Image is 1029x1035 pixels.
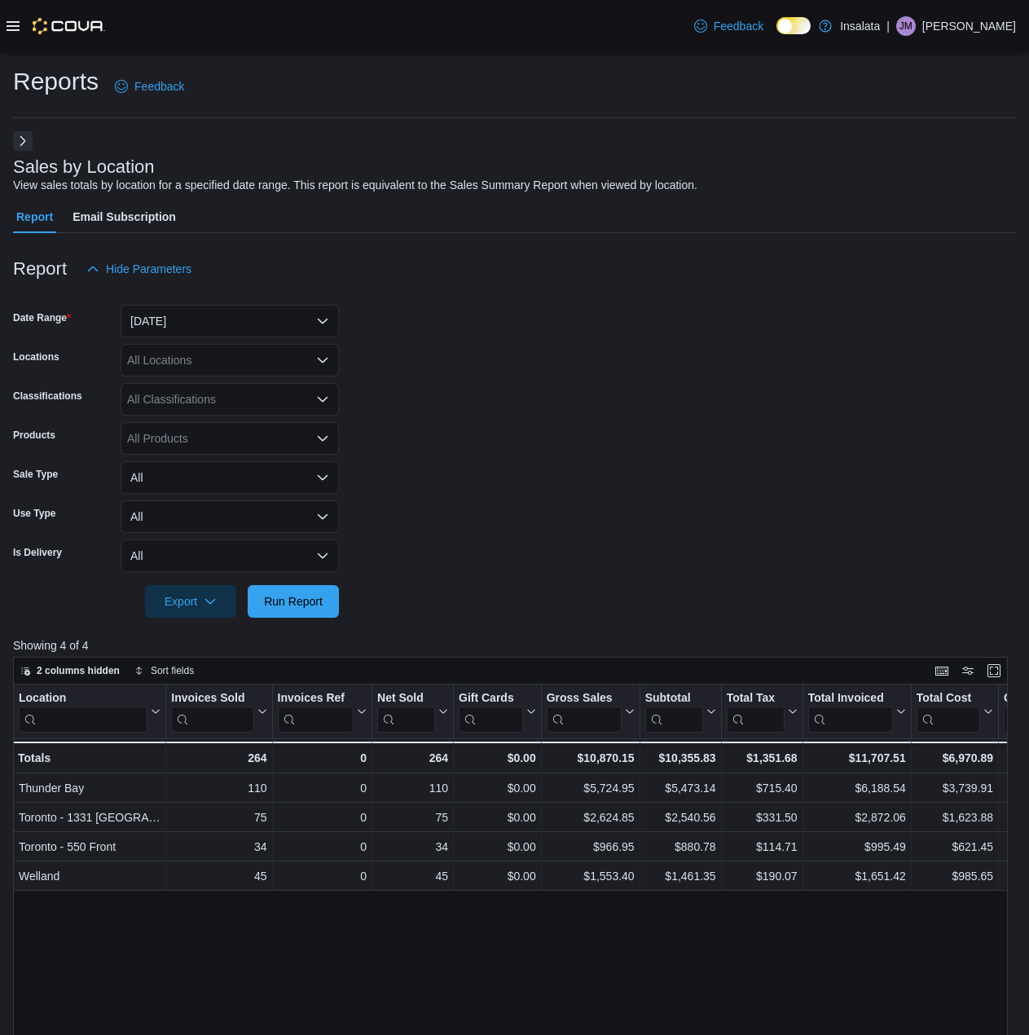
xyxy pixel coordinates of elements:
[727,837,798,857] div: $114.71
[128,661,200,680] button: Sort fields
[278,866,367,886] div: 0
[278,690,354,732] div: Invoices Ref
[840,16,880,36] p: Insalata
[645,690,703,706] div: Subtotal
[547,808,635,827] div: $2,624.85
[13,390,82,403] label: Classifications
[922,16,1016,36] p: [PERSON_NAME]
[171,837,266,857] div: 34
[13,546,62,559] label: Is Delivery
[917,808,993,827] div: $1,623.88
[377,690,435,706] div: Net Sold
[645,808,716,827] div: $2,540.56
[278,690,367,732] button: Invoices Ref
[645,748,716,768] div: $10,355.83
[547,778,635,798] div: $5,724.95
[171,808,266,827] div: 75
[316,432,329,445] button: Open list of options
[19,808,161,827] div: Toronto - 1331 [GEOGRAPHIC_DATA]
[808,690,893,706] div: Total Invoiced
[917,866,993,886] div: $985.65
[727,866,798,886] div: $190.07
[459,778,536,798] div: $0.00
[278,778,367,798] div: 0
[13,429,55,442] label: Products
[171,690,253,706] div: Invoices Sold
[714,18,763,34] span: Feedback
[377,778,448,798] div: 110
[886,16,890,36] p: |
[377,808,448,827] div: 75
[145,585,236,618] button: Export
[121,461,339,494] button: All
[727,690,798,732] button: Total Tax
[19,837,161,857] div: Toronto - 550 Front
[19,690,147,732] div: Location
[459,690,523,706] div: Gift Cards
[155,585,226,618] span: Export
[645,690,703,732] div: Subtotal
[547,866,635,886] div: $1,553.40
[121,305,339,337] button: [DATE]
[171,748,266,768] div: 264
[727,690,785,732] div: Total Tax
[547,690,622,706] div: Gross Sales
[645,690,716,732] button: Subtotal
[917,837,993,857] div: $621.45
[727,690,785,706] div: Total Tax
[917,748,993,768] div: $6,970.89
[19,778,161,798] div: Thunder Bay
[917,690,980,732] div: Total Cost
[727,808,798,827] div: $331.50
[248,585,339,618] button: Run Report
[171,690,266,732] button: Invoices Sold
[33,18,105,34] img: Cova
[108,70,191,103] a: Feedback
[377,837,448,857] div: 34
[73,200,176,233] span: Email Subscription
[13,311,71,324] label: Date Range
[121,500,339,533] button: All
[151,664,194,677] span: Sort fields
[899,16,912,36] span: JM
[917,778,993,798] div: $3,739.91
[727,778,798,798] div: $715.40
[688,10,770,42] a: Feedback
[377,690,435,732] div: Net Sold
[547,690,635,732] button: Gross Sales
[278,808,367,827] div: 0
[134,78,184,95] span: Feedback
[808,866,906,886] div: $1,651.42
[278,748,367,768] div: 0
[459,690,536,732] button: Gift Cards
[459,690,523,732] div: Gift Card Sales
[316,354,329,367] button: Open list of options
[14,661,126,680] button: 2 columns hidden
[377,748,448,768] div: 264
[16,200,53,233] span: Report
[547,748,635,768] div: $10,870.15
[171,690,253,732] div: Invoices Sold
[13,131,33,151] button: Next
[106,261,191,277] span: Hide Parameters
[13,65,99,98] h1: Reports
[776,17,811,34] input: Dark Mode
[13,468,58,481] label: Sale Type
[459,837,536,857] div: $0.00
[459,748,536,768] div: $0.00
[808,808,906,827] div: $2,872.06
[171,866,266,886] div: 45
[808,837,906,857] div: $995.49
[278,690,354,706] div: Invoices Ref
[13,637,1018,654] p: Showing 4 of 4
[19,690,161,732] button: Location
[121,540,339,572] button: All
[917,690,980,706] div: Total Cost
[808,778,906,798] div: $6,188.54
[808,690,906,732] button: Total Invoiced
[459,808,536,827] div: $0.00
[377,690,448,732] button: Net Sold
[19,690,147,706] div: Location
[13,507,55,520] label: Use Type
